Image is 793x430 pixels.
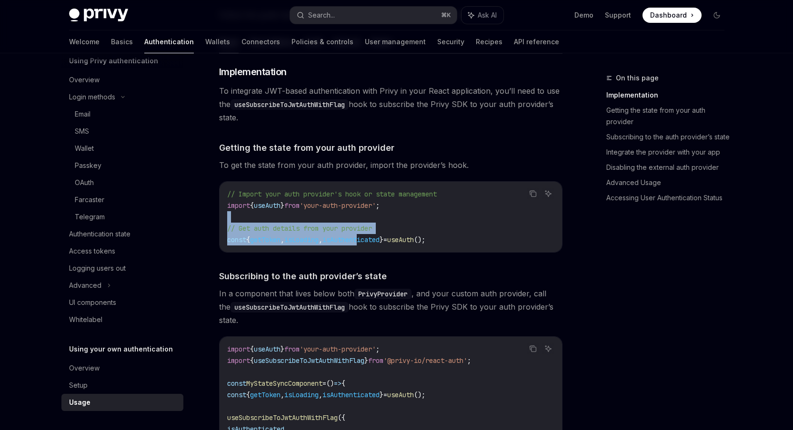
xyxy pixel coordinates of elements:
span: , [281,391,284,399]
span: isLoading [284,391,319,399]
span: const [227,391,246,399]
a: Welcome [69,30,100,53]
a: Authentication state [61,225,183,243]
span: { [341,379,345,388]
a: Policies & controls [291,30,353,53]
span: (); [414,391,425,399]
span: ; [376,345,380,353]
span: import [227,345,250,353]
a: Usage [61,394,183,411]
a: Telegram [61,208,183,225]
div: Login methods [69,91,115,103]
span: = [383,391,387,399]
span: => [334,379,341,388]
span: const [227,235,246,244]
div: Setup [69,380,88,391]
a: Farcaster [61,191,183,208]
a: User management [365,30,426,53]
div: Passkey [75,160,101,171]
a: Passkey [61,157,183,174]
span: from [284,201,300,210]
span: import [227,356,250,365]
button: Ask AI [462,7,503,24]
span: Subscribing to the auth provider’s state [219,270,387,283]
span: // Get auth details from your provider [227,224,372,233]
a: API reference [514,30,559,53]
span: } [281,345,284,353]
a: Setup [61,377,183,394]
button: Ask AI [542,187,554,200]
a: Demo [574,10,593,20]
span: from [368,356,383,365]
span: 'your-auth-provider' [300,345,376,353]
span: useAuth [387,235,414,244]
div: Search... [308,10,335,21]
span: Dashboard [650,10,687,20]
span: useSubscribeToJwtAuthWithFlag [227,413,338,422]
span: In a component that lives below both , and your custom auth provider, call the hook to subscribe ... [219,287,562,327]
a: Disabling the external auth provider [606,160,732,175]
a: Email [61,106,183,123]
span: = [322,379,326,388]
button: Search...⌘K [290,7,457,24]
a: Access tokens [61,243,183,260]
a: OAuth [61,174,183,191]
div: Logging users out [69,263,126,274]
span: from [284,345,300,353]
span: Getting the state from your auth provider [219,141,394,154]
span: ; [376,201,380,210]
a: Logging users out [61,260,183,277]
span: { [246,235,250,244]
code: useSubscribeToJwtAuthWithFlag [231,99,349,110]
div: Telegram [75,211,105,223]
a: Recipes [476,30,502,53]
code: PrivyProvider [354,289,412,299]
a: Whitelabel [61,311,183,328]
button: Ask AI [542,342,554,355]
span: () [326,379,334,388]
span: } [281,201,284,210]
span: { [250,201,254,210]
button: Toggle dark mode [709,8,724,23]
span: useAuth [254,201,281,210]
a: Getting the state from your auth provider [606,103,732,129]
span: isAuthenticated [322,235,380,244]
div: Whitelabel [69,314,102,325]
span: MyStateSyncComponent [246,379,322,388]
span: { [250,345,254,353]
span: const [227,379,246,388]
a: Basics [111,30,133,53]
span: // Import your auth provider's hook or state management [227,190,437,198]
h5: Using your own authentication [69,343,173,355]
a: SMS [61,123,183,140]
a: Advanced Usage [606,175,732,190]
a: Integrate the provider with your app [606,145,732,160]
span: isLoading [284,235,319,244]
span: useSubscribeToJwtAuthWithFlag [254,356,364,365]
span: { [250,356,254,365]
div: Overview [69,362,100,374]
div: Overview [69,74,100,86]
span: Ask AI [478,10,497,20]
button: Copy the contents from the code block [527,342,539,355]
span: , [281,235,284,244]
span: (); [414,235,425,244]
a: UI components [61,294,183,311]
div: SMS [75,126,89,137]
div: Advanced [69,280,101,291]
a: Dashboard [642,8,702,23]
span: isAuthenticated [322,391,380,399]
span: ⌘ K [441,11,451,19]
span: getToken [250,235,281,244]
span: useAuth [387,391,414,399]
span: , [319,235,322,244]
span: ({ [338,413,345,422]
span: getToken [250,391,281,399]
span: } [380,391,383,399]
a: Connectors [241,30,280,53]
button: Copy the contents from the code block [527,187,539,200]
code: useSubscribeToJwtAuthWithFlag [231,302,349,313]
span: 'your-auth-provider' [300,201,376,210]
a: Wallets [205,30,230,53]
span: } [380,235,383,244]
